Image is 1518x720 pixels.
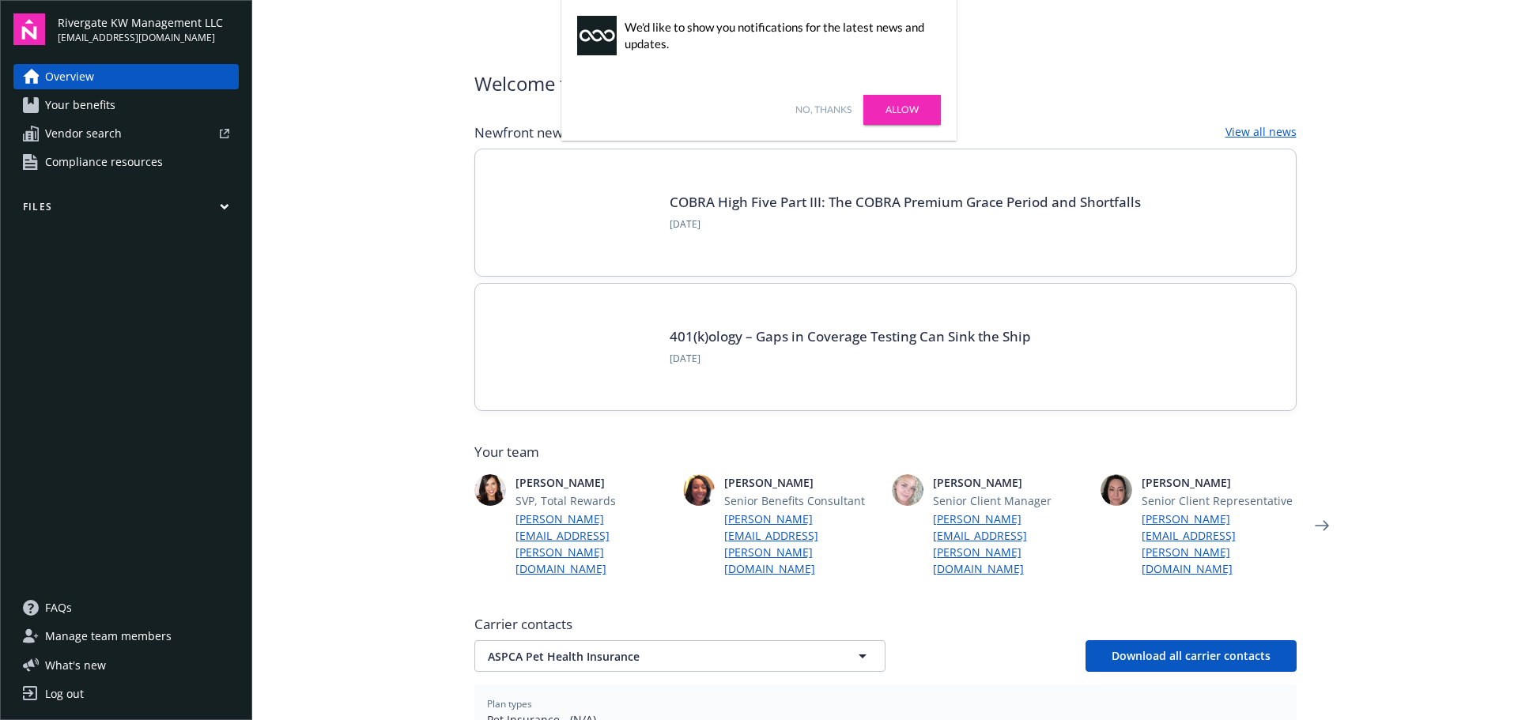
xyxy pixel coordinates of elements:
[487,697,1284,711] span: Plan types
[1086,640,1297,672] button: Download all carrier contacts
[625,19,933,52] div: We'd like to show you notifications for the latest news and updates.
[474,615,1297,634] span: Carrier contacts
[683,474,715,506] img: photo
[13,657,131,673] button: What's new
[670,352,1031,366] span: [DATE]
[45,595,72,620] span: FAQs
[45,681,84,707] div: Log out
[488,648,817,665] span: ASPCA Pet Health Insurance
[933,492,1088,509] span: Senior Client Manager
[45,624,172,649] span: Manage team members
[515,474,670,491] span: [PERSON_NAME]
[724,474,879,491] span: [PERSON_NAME]
[1309,513,1335,538] a: Next
[13,624,239,649] a: Manage team members
[45,64,94,89] span: Overview
[13,92,239,118] a: Your benefits
[58,31,223,45] span: [EMAIL_ADDRESS][DOMAIN_NAME]
[45,657,106,673] span: What ' s new
[1142,474,1297,491] span: [PERSON_NAME]
[13,13,45,45] img: navigator-logo.svg
[45,149,163,175] span: Compliance resources
[863,95,941,125] a: Allow
[500,309,651,385] img: Card Image - 401kology - Gaps in Coverage Testing - 08-27-25.jpg
[724,511,879,577] a: [PERSON_NAME][EMAIL_ADDRESS][PERSON_NAME][DOMAIN_NAME]
[474,443,1297,462] span: Your team
[13,149,239,175] a: Compliance resources
[13,595,239,620] a: FAQs
[13,200,239,220] button: Files
[1142,511,1297,577] a: [PERSON_NAME][EMAIL_ADDRESS][PERSON_NAME][DOMAIN_NAME]
[1142,492,1297,509] span: Senior Client Representative
[500,175,651,251] img: Card Image - EB Compliance Insights.png
[724,492,879,509] span: Senior Benefits Consultant
[795,103,852,117] a: No, thanks
[515,511,670,577] a: [PERSON_NAME][EMAIL_ADDRESS][PERSON_NAME][DOMAIN_NAME]
[474,123,569,142] span: Newfront news
[933,511,1088,577] a: [PERSON_NAME][EMAIL_ADDRESS][PERSON_NAME][DOMAIN_NAME]
[670,217,1141,232] span: [DATE]
[933,474,1088,491] span: [PERSON_NAME]
[515,492,670,509] span: SVP, Total Rewards
[1112,648,1271,663] span: Download all carrier contacts
[1225,123,1297,142] a: View all news
[670,327,1031,345] a: 401(k)ology – Gaps in Coverage Testing Can Sink the Ship
[474,474,506,506] img: photo
[1101,474,1132,506] img: photo
[45,121,122,146] span: Vendor search
[13,64,239,89] a: Overview
[474,70,825,98] span: Welcome to Navigator , [PERSON_NAME]
[13,121,239,146] a: Vendor search
[58,13,239,45] button: Rivergate KW Management LLC[EMAIL_ADDRESS][DOMAIN_NAME]
[670,193,1141,211] a: COBRA High Five Part III: The COBRA Premium Grace Period and Shortfalls
[45,92,115,118] span: Your benefits
[892,474,923,506] img: photo
[474,640,885,672] button: ASPCA Pet Health Insurance
[58,14,223,31] span: Rivergate KW Management LLC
